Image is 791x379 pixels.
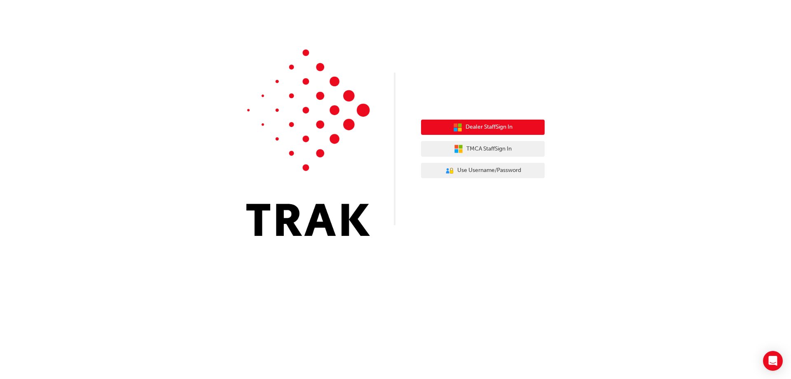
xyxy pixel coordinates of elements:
[763,351,783,371] div: Open Intercom Messenger
[466,144,512,154] span: TMCA Staff Sign In
[457,166,521,175] span: Use Username/Password
[246,49,370,236] img: Trak
[421,163,545,179] button: Use Username/Password
[421,120,545,135] button: Dealer StaffSign In
[466,122,513,132] span: Dealer Staff Sign In
[421,141,545,157] button: TMCA StaffSign In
